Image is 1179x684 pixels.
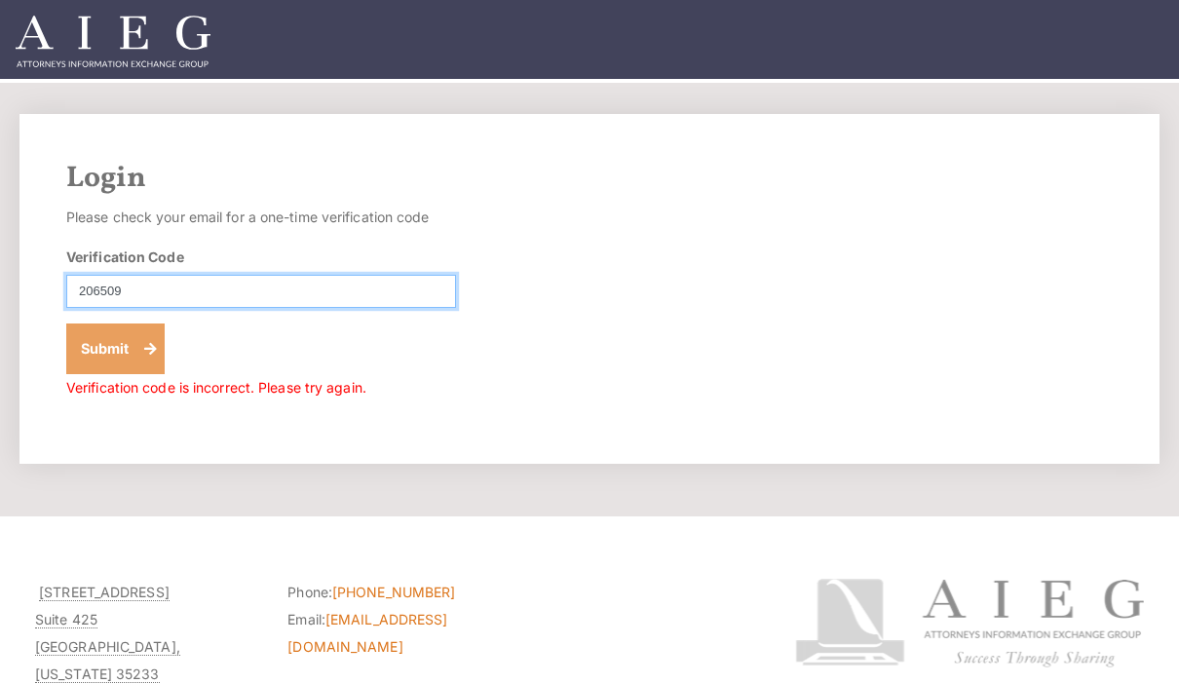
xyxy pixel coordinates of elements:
[66,323,165,374] button: Submit
[66,161,1113,196] h2: Login
[287,611,447,655] a: [EMAIL_ADDRESS][DOMAIN_NAME]
[16,16,210,67] img: Attorneys Information Exchange Group
[287,579,511,606] li: Phone:
[795,579,1144,666] img: Attorneys Information Exchange Group logo
[66,379,366,396] span: Verification code is incorrect. Please try again.
[66,247,184,267] label: Verification Code
[66,204,456,231] p: Please check your email for a one-time verification code
[287,606,511,661] li: Email:
[332,584,455,600] a: [PHONE_NUMBER]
